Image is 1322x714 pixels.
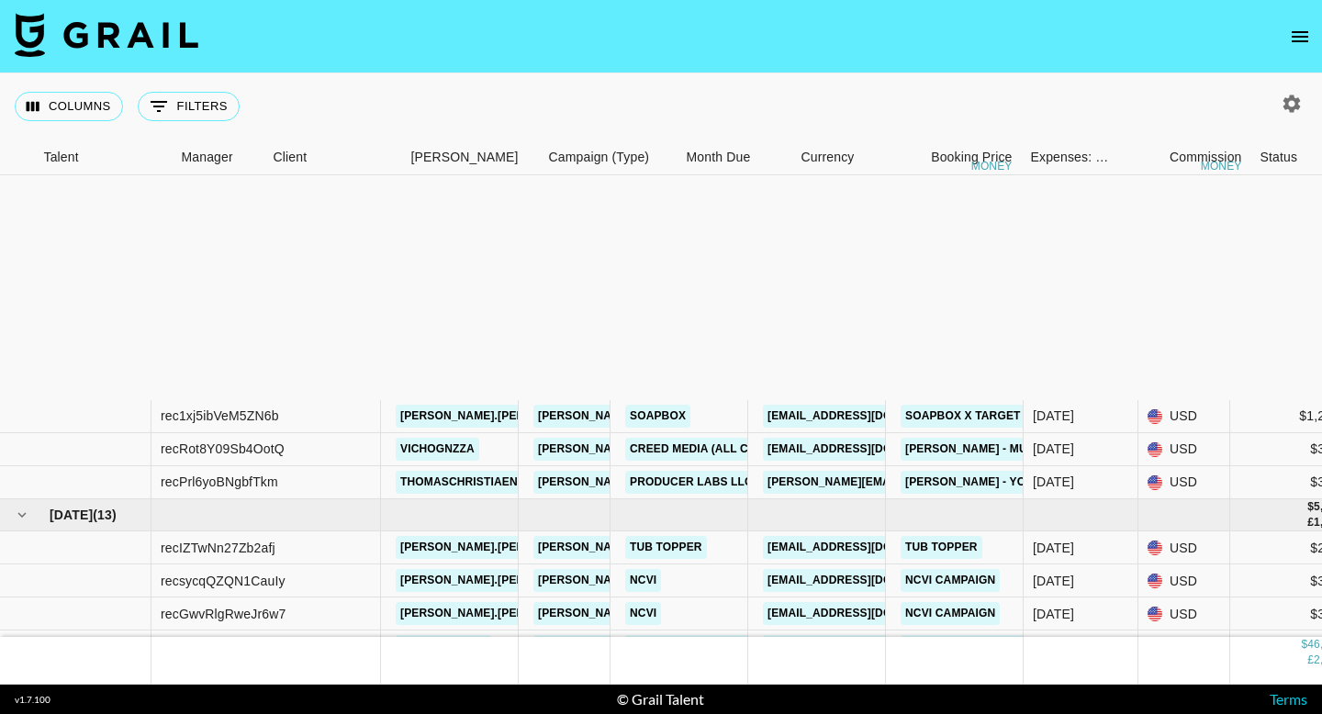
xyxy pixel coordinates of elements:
[1138,531,1230,564] div: USD
[931,139,1012,175] div: Booking Price
[1307,499,1314,515] div: $
[763,602,969,625] a: [EMAIL_ADDRESS][DOMAIN_NAME]
[182,139,233,175] div: Manager
[533,536,833,559] a: [PERSON_NAME][EMAIL_ADDRESS][DOMAIN_NAME]
[625,635,752,658] a: Screenshot media
[1138,564,1230,597] div: USD
[1033,539,1074,557] div: May '25
[93,506,117,524] span: ( 13 )
[1138,466,1230,499] div: USD
[901,602,1000,625] a: NCVI Campaign
[533,569,833,592] a: [PERSON_NAME][EMAIL_ADDRESS][DOMAIN_NAME]
[763,569,969,592] a: [EMAIL_ADDRESS][DOMAIN_NAME]
[35,139,173,175] div: Talent
[533,405,833,428] a: [PERSON_NAME][EMAIL_ADDRESS][DOMAIN_NAME]
[50,506,93,524] span: [DATE]
[617,690,704,708] div: © Grail Talent
[161,407,279,425] div: rec1xj5ibVeM5ZN6b
[274,139,308,175] div: Client
[971,161,1013,172] div: money
[801,139,855,175] div: Currency
[533,471,833,494] a: [PERSON_NAME][EMAIL_ADDRESS][DOMAIN_NAME]
[396,471,530,494] a: thomaschristiaens
[173,139,264,175] div: Manager
[396,602,597,625] a: [PERSON_NAME].[PERSON_NAME]
[1201,161,1242,172] div: money
[901,635,1144,658] a: SCREENSHOT / CapCut x manlikeisaac
[1138,630,1230,664] div: USD
[264,139,402,175] div: Client
[901,471,1171,494] a: [PERSON_NAME] - You Go To My Head Remix
[161,473,278,491] div: recPrl6yoBNgbfTkm
[763,405,969,428] a: [EMAIL_ADDRESS][DOMAIN_NAME]
[901,569,1000,592] a: NCVI Campaign
[533,602,833,625] a: [PERSON_NAME][EMAIL_ADDRESS][DOMAIN_NAME]
[1022,139,1114,175] div: Expenses: Remove Commission?
[1031,139,1110,175] div: Expenses: Remove Commission?
[396,569,597,592] a: [PERSON_NAME].[PERSON_NAME]
[625,438,816,461] a: Creed Media (All Campaigns)
[1033,572,1074,590] div: May '25
[1307,653,1314,668] div: £
[396,405,597,428] a: [PERSON_NAME].[PERSON_NAME]
[1301,637,1307,653] div: $
[625,405,690,428] a: Soapbox
[533,438,833,461] a: [PERSON_NAME][EMAIL_ADDRESS][DOMAIN_NAME]
[161,539,275,557] div: recIZTwNn27Zb2afj
[411,139,519,175] div: [PERSON_NAME]
[625,471,757,494] a: Producer Labs LLC
[15,92,123,121] button: Select columns
[1307,515,1314,530] div: £
[1138,400,1230,433] div: USD
[687,139,751,175] div: Month Due
[540,139,678,175] div: Campaign (Type)
[1033,473,1074,491] div: Apr '25
[161,605,286,623] div: recGwvRlgRweJr6w7
[901,438,1042,461] a: [PERSON_NAME] - MUVI
[15,694,50,706] div: v 1.7.100
[792,139,884,175] div: Currency
[1260,139,1298,175] div: Status
[1282,18,1318,55] button: open drawer
[402,139,540,175] div: Booker
[678,139,792,175] div: Month Due
[138,92,240,121] button: Show filters
[763,536,969,559] a: [EMAIL_ADDRESS][DOMAIN_NAME]
[1138,433,1230,466] div: USD
[1033,440,1074,458] div: Apr '25
[1033,605,1074,623] div: May '25
[763,471,1062,494] a: [PERSON_NAME][EMAIL_ADDRESS][DOMAIN_NAME]
[1270,690,1307,708] a: Terms
[1138,597,1230,630] div: USD
[1033,407,1074,425] div: Apr '25
[9,502,35,528] button: hide children
[1170,139,1242,175] div: Commission
[763,635,969,658] a: [EMAIL_ADDRESS][DOMAIN_NAME]
[161,440,285,458] div: recRot8Y09Sb4OotQ
[15,13,198,57] img: Grail Talent
[763,438,969,461] a: [EMAIL_ADDRESS][DOMAIN_NAME]
[396,438,479,461] a: vichognzza
[625,569,661,592] a: NCVI
[625,536,707,559] a: Tub Topper
[549,139,650,175] div: Campaign (Type)
[901,536,982,559] a: Tub Topper
[396,635,491,658] a: manlikeisaac
[44,139,79,175] div: Talent
[901,405,1025,428] a: Soapbox x Target
[625,602,661,625] a: NCVI
[396,536,597,559] a: [PERSON_NAME].[PERSON_NAME]
[161,572,286,590] div: recsycqQZQN1CauIy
